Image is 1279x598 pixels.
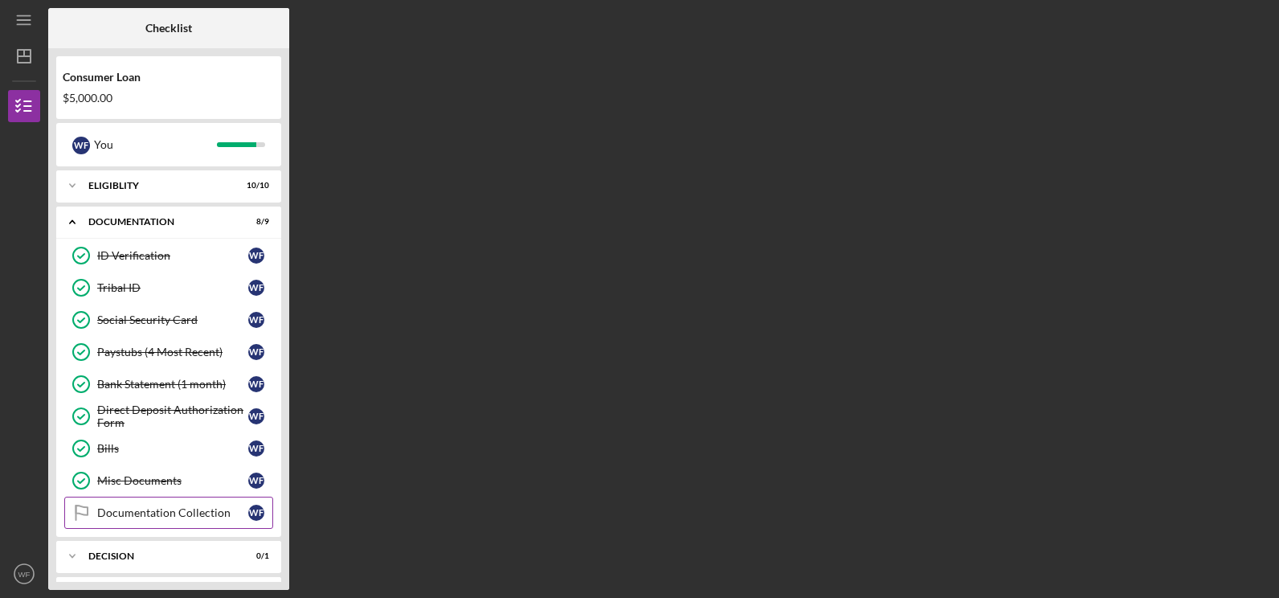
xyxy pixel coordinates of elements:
[240,181,269,190] div: 10 / 10
[248,440,264,457] div: W F
[94,131,217,158] div: You
[63,71,275,84] div: Consumer Loan
[63,92,275,104] div: $5,000.00
[248,280,264,296] div: W F
[97,442,248,455] div: Bills
[64,368,273,400] a: Bank Statement (1 month)WF
[64,497,273,529] a: Documentation CollectionWF
[248,376,264,392] div: W F
[97,281,248,294] div: Tribal ID
[64,304,273,336] a: Social Security CardWF
[64,465,273,497] a: Misc DocumentsWF
[97,378,248,391] div: Bank Statement (1 month)
[248,408,264,424] div: W F
[248,248,264,264] div: W F
[64,400,273,432] a: Direct Deposit Authorization FormWF
[97,506,248,519] div: Documentation Collection
[64,240,273,272] a: ID VerificationWF
[18,570,31,579] text: WF
[248,473,264,489] div: W F
[145,22,192,35] b: Checklist
[72,137,90,154] div: W F
[97,313,248,326] div: Social Security Card
[88,181,229,190] div: Eligiblity
[88,551,229,561] div: Decision
[64,272,273,304] a: Tribal IDWF
[88,217,229,227] div: Documentation
[240,217,269,227] div: 8 / 9
[97,403,248,429] div: Direct Deposit Authorization Form
[240,551,269,561] div: 0 / 1
[97,346,248,358] div: Paystubs (4 Most Recent)
[64,336,273,368] a: Paystubs (4 Most Recent)WF
[97,474,248,487] div: Misc Documents
[248,505,264,521] div: W F
[8,558,40,590] button: WF
[64,432,273,465] a: BillsWF
[97,249,248,262] div: ID Verification
[248,312,264,328] div: W F
[248,344,264,360] div: W F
